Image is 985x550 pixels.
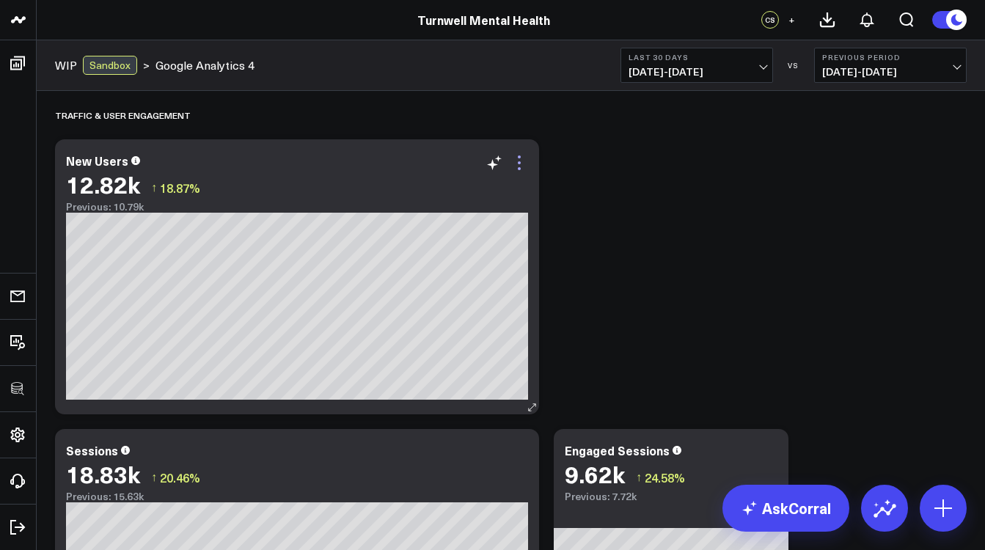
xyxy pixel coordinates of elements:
[151,178,157,197] span: ↑
[66,461,140,487] div: 18.83k
[55,57,77,73] a: WIP
[565,442,670,458] div: Engaged Sessions
[822,66,959,78] span: [DATE] - [DATE]
[629,53,765,62] b: Last 30 Days
[55,56,150,75] div: >
[160,180,200,196] span: 18.87%
[814,48,967,83] button: Previous Period[DATE]-[DATE]
[620,48,773,83] button: Last 30 Days[DATE]-[DATE]
[629,66,765,78] span: [DATE] - [DATE]
[565,461,625,487] div: 9.62k
[66,201,528,213] div: Previous: 10.79k
[66,153,128,169] div: New Users
[780,61,807,70] div: VS
[55,98,191,132] div: Traffic & User Engagement
[151,468,157,487] span: ↑
[565,491,777,502] div: Previous: 7.72k
[783,11,800,29] button: +
[66,442,118,458] div: Sessions
[761,11,779,29] div: CS
[788,15,795,25] span: +
[636,468,642,487] span: ↑
[417,12,550,28] a: Turnwell Mental Health
[66,491,528,502] div: Previous: 15.63k
[155,57,255,73] a: Google Analytics 4
[645,469,685,485] span: 24.58%
[822,53,959,62] b: Previous Period
[160,469,200,485] span: 20.46%
[722,485,849,532] a: AskCorral
[83,56,137,75] div: Sandbox
[66,171,140,197] div: 12.82k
